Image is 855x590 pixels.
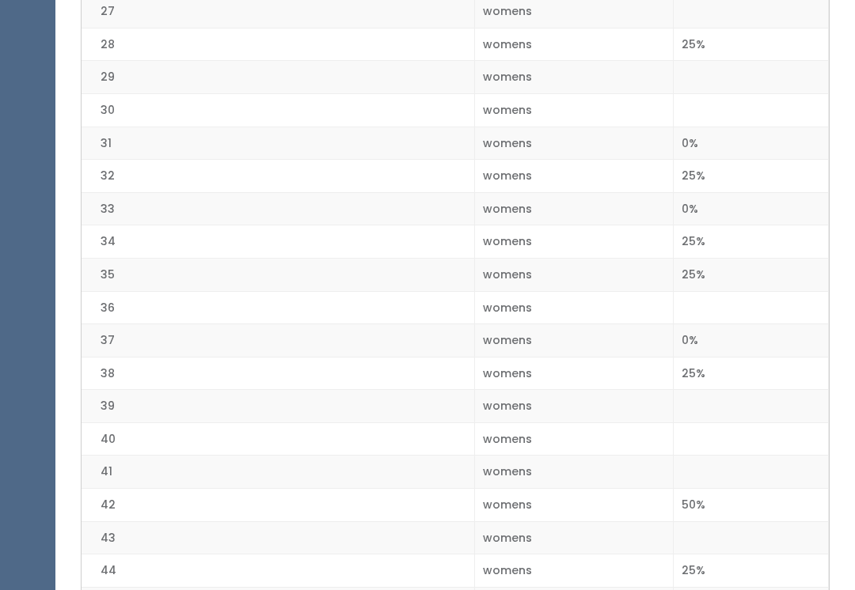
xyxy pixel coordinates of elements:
td: womens [474,489,674,522]
td: womens [474,161,674,194]
td: 34 [82,226,474,259]
td: 25% [674,28,829,62]
td: 0% [674,325,829,358]
td: womens [474,259,674,292]
td: 42 [82,489,474,522]
td: womens [474,28,674,62]
td: 25% [674,161,829,194]
td: 25% [674,555,829,588]
td: womens [474,357,674,391]
td: womens [474,226,674,259]
td: womens [474,423,674,456]
td: womens [474,522,674,555]
td: 43 [82,522,474,555]
td: 29 [82,62,474,95]
td: 0% [674,127,829,161]
td: 44 [82,555,474,588]
td: 30 [82,95,474,128]
td: 50% [674,489,829,522]
td: 41 [82,456,474,490]
td: 37 [82,325,474,358]
td: 25% [674,259,829,292]
td: 25% [674,226,829,259]
td: womens [474,555,674,588]
td: 36 [82,292,474,325]
td: 33 [82,193,474,226]
td: 25% [674,357,829,391]
td: womens [474,325,674,358]
td: womens [474,292,674,325]
td: womens [474,62,674,95]
td: womens [474,95,674,128]
td: 0% [674,193,829,226]
td: 38 [82,357,474,391]
td: 40 [82,423,474,456]
td: womens [474,193,674,226]
td: 32 [82,161,474,194]
td: 39 [82,391,474,424]
td: womens [474,127,674,161]
td: 28 [82,28,474,62]
td: 35 [82,259,474,292]
td: 31 [82,127,474,161]
td: womens [474,391,674,424]
td: womens [474,456,674,490]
